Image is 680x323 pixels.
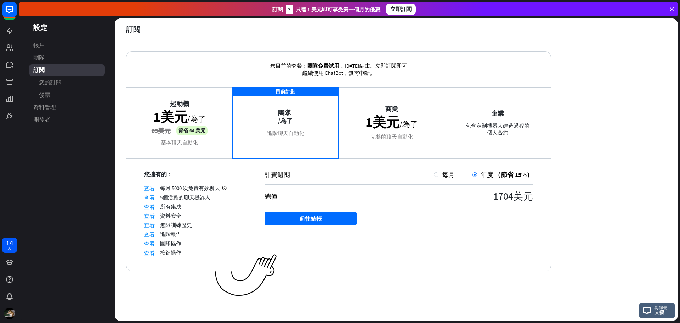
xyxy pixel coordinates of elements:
[29,89,105,101] a: 發票
[307,62,345,69] font: 團隊免費試用，
[160,203,181,210] font: 所有集成
[272,6,283,13] font: 訂閱
[160,212,181,219] font: 資料安全
[144,204,155,209] font: 查看
[144,185,155,191] font: 查看
[6,238,13,247] font: 14
[29,101,105,113] a: 資料管理
[160,231,181,238] font: 進階報告
[2,238,17,253] a: 14 天
[345,62,359,69] font: [DATE]
[144,232,155,237] font: 查看
[33,23,47,32] font: 設定
[144,195,155,200] font: 查看
[442,171,455,179] font: 每月
[160,249,181,256] font: 按鈕操作
[33,116,50,123] font: 開發者
[654,305,667,311] font: 與聊天
[39,79,62,86] font: 您的訂閱
[302,62,407,76] font: 。立即訂閱即可繼續使用 ChatBot，無需中斷。
[481,171,493,179] font: 年度
[296,6,380,13] font: 只需 1 美元即可享受第一個月的優惠
[33,104,56,111] font: 資料管理
[390,6,412,12] font: 立即訂閱
[494,171,533,179] font: （節省 15%）
[144,222,155,228] font: 查看
[33,54,45,61] font: 團隊
[160,194,210,201] font: 5個活躍的聊天機器人
[299,215,322,222] font: 前往結帳
[144,171,172,178] font: 您擁有的：
[654,309,664,316] font: 支援
[39,91,50,98] font: 發票
[29,52,105,63] a: 團隊
[29,39,105,51] a: 帳戶
[160,222,192,228] font: 無限訓練歷史
[144,241,155,246] font: 查看
[144,250,155,255] font: 查看
[29,77,105,88] a: 您的訂閱
[160,240,181,247] font: 團隊協作
[144,213,155,218] font: 查看
[493,190,533,202] font: 1704美元
[265,192,277,200] font: 總價
[33,66,45,73] font: 訂閱
[33,41,45,49] font: 帳戶
[126,25,140,34] font: 訂閱
[160,185,220,191] font: 每月 5000 次免費有效聊天
[288,6,291,13] font: 3
[265,171,290,179] font: 計費週期
[265,212,357,225] button: 前往結帳
[6,3,27,24] button: 開啟 LiveChat 聊天小工具
[359,62,370,69] font: 結束
[215,254,277,296] img: ec979a0a656117aaf919.png
[8,246,11,251] font: 天
[270,62,307,69] font: 您目前的套餐：
[29,114,105,126] a: 開發者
